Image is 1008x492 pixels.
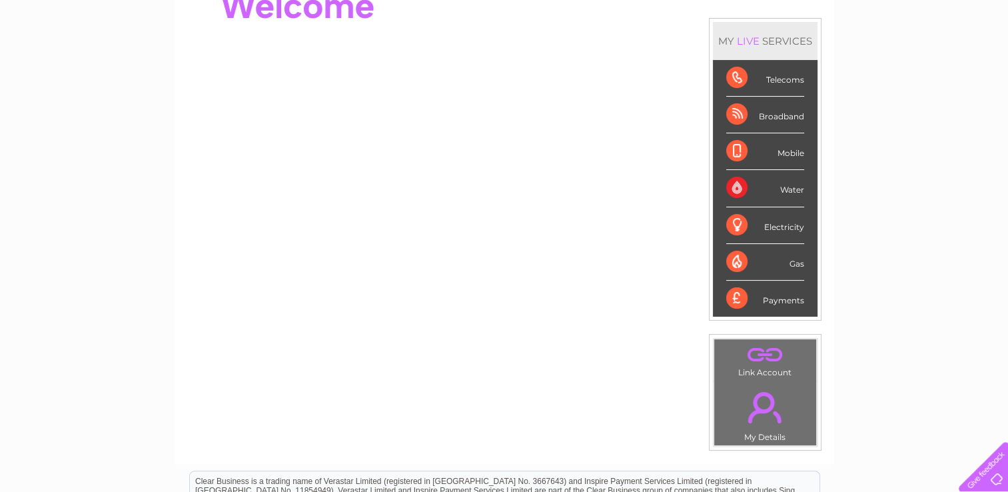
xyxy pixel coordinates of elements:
[726,244,804,281] div: Gas
[35,35,103,75] img: logo.png
[919,57,952,67] a: Contact
[757,7,849,23] a: 0333 014 3131
[892,57,911,67] a: Blog
[718,343,813,366] a: .
[726,281,804,317] div: Payments
[844,57,884,67] a: Telecoms
[726,60,804,97] div: Telecoms
[807,57,836,67] a: Energy
[726,170,804,207] div: Water
[734,35,762,47] div: LIVE
[714,339,817,381] td: Link Account
[714,381,817,446] td: My Details
[718,384,813,431] a: .
[713,22,817,60] div: MY SERVICES
[964,57,995,67] a: Log out
[726,207,804,244] div: Electricity
[726,97,804,133] div: Broadband
[773,57,799,67] a: Water
[726,133,804,170] div: Mobile
[190,7,819,65] div: Clear Business is a trading name of Verastar Limited (registered in [GEOGRAPHIC_DATA] No. 3667643...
